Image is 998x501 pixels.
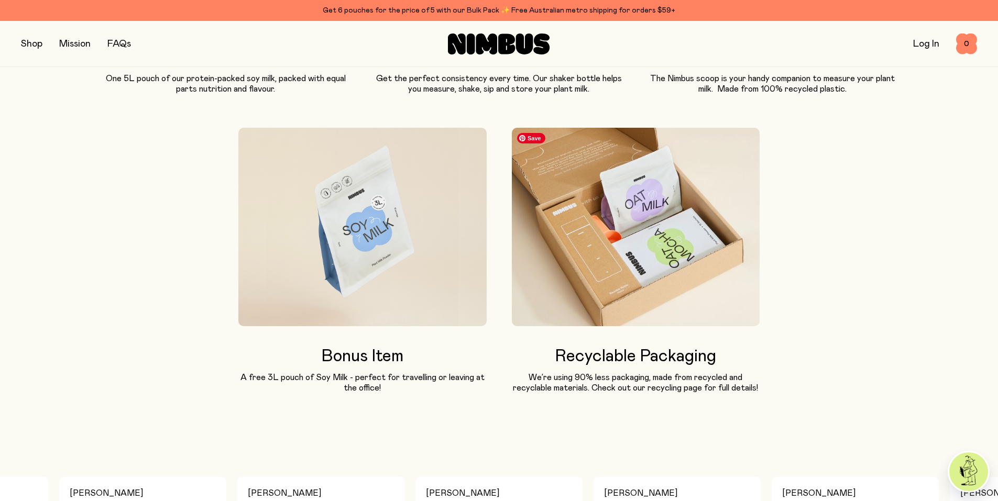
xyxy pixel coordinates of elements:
p: The Nimbus scoop is your handy companion to measure your plant milk. Made from 100% recycled plas... [648,73,896,94]
h4: [PERSON_NAME] [248,485,394,501]
button: 0 [956,34,977,54]
h4: [PERSON_NAME] [426,485,573,501]
a: FAQs [107,39,131,49]
img: agent [949,452,988,491]
h4: [PERSON_NAME] [70,485,216,501]
h4: [PERSON_NAME] [604,485,751,501]
img: A 3L pouch of soy milk floating in the air [238,128,487,326]
p: We’re using 90% less packaging, made from recycled and recyclable materials. Check out our recycl... [512,372,760,393]
a: Log In [913,39,939,49]
a: Mission [59,39,91,49]
h3: Bonus Item [238,347,487,366]
p: A free 3L pouch of Soy Milk - perfect for travelling or leaving at the office! [238,372,487,393]
h3: Recyclable Packaging [512,347,760,366]
p: Get the perfect consistency every time. Our shaker bottle helps you measure, shake, sip and store... [375,73,623,94]
span: Save [517,133,545,143]
p: One 5L pouch of our protein-packed soy milk, packed with equal parts nutrition and flavour. [102,73,350,94]
div: Get 6 pouches for the price of 5 with our Bulk Pack ✨ Free Australian metro shipping for orders $59+ [21,4,977,17]
img: Starter Pack packaging with contents [512,128,760,326]
h4: [PERSON_NAME] [782,485,929,501]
